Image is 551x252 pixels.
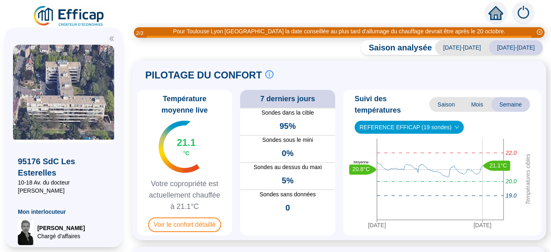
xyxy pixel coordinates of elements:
i: 2 / 3 [136,30,143,36]
span: [DATE]-[DATE] [489,40,543,55]
img: efficap energie logo [32,5,106,28]
span: Saison analysée [361,42,432,53]
span: 10-18 Av. du docteur [PERSON_NAME] [18,178,110,195]
div: Pour Toulouse Lyon [GEOGRAPHIC_DATA] la date conseillée au plus tard d'allumage du chauffage devr... [173,27,505,36]
img: indicateur températures [159,121,200,173]
img: Chargé d'affaires [18,219,34,245]
span: 0% [282,148,294,159]
span: Température moyenne live [140,93,229,116]
span: 95% [280,120,296,132]
span: info-circle [265,70,273,78]
tspan: Températures cibles [525,154,531,205]
span: Voir le confort détaillé [148,217,222,232]
span: °C [183,149,189,157]
span: Mois [463,97,491,112]
span: 95176 SdC Les Esterelles [18,156,110,178]
span: Saison [429,97,463,112]
text: 20.8°C [353,166,370,172]
span: Sondes au dessus du maxi [240,163,335,172]
text: 21.1°C [490,162,507,168]
tspan: [DATE] [474,222,491,228]
span: Sondes sous le mini [240,136,335,144]
span: double-left [109,36,114,41]
span: Semaine [491,97,530,112]
span: Mon interlocuteur [18,208,110,216]
span: close-circle [537,29,542,35]
span: PILOTAGE DU CONFORT [145,69,262,82]
span: REFERENCE EFFICAP (19 sondes) [359,121,459,133]
span: Chargé d'affaires [37,232,85,240]
img: alerts [512,2,535,24]
span: [PERSON_NAME] [37,224,85,232]
span: down [454,125,459,130]
span: 5% [282,175,294,186]
tspan: 19.0 [506,192,517,199]
span: 0 [285,202,290,213]
span: [DATE]-[DATE] [435,40,489,55]
span: home [489,6,503,20]
span: Sondes dans la cible [240,109,335,117]
text: Moyenne [353,160,368,164]
span: Votre copropriété est actuellement chauffée à 21.1°C [140,178,229,212]
span: Suivi des températures [355,93,429,116]
tspan: 22.0 [505,150,517,156]
tspan: 20.0 [505,178,517,185]
span: 21.1 [177,136,196,149]
span: 7 derniers jours [260,93,315,104]
span: Sondes sans données [240,190,335,199]
tspan: [DATE] [368,222,386,228]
